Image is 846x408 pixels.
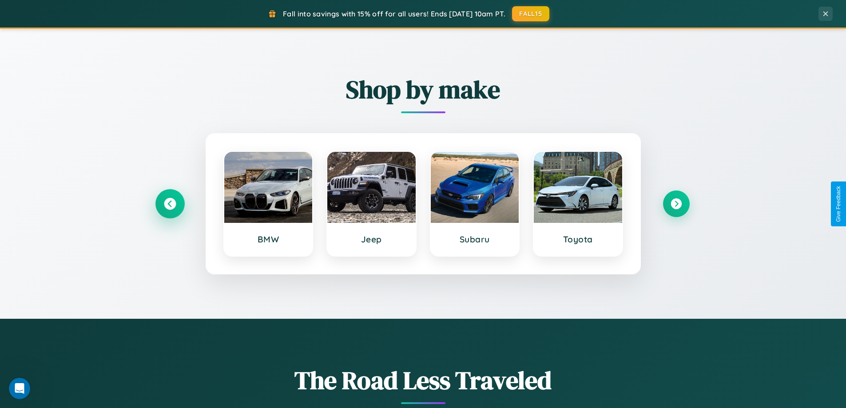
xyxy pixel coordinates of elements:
[283,9,505,18] span: Fall into savings with 15% off for all users! Ends [DATE] 10am PT.
[543,234,613,245] h3: Toyota
[9,378,30,399] iframe: Intercom live chat
[512,6,549,21] button: FALL15
[157,72,690,107] h2: Shop by make
[157,363,690,397] h1: The Road Less Traveled
[233,234,304,245] h3: BMW
[835,186,842,222] div: Give Feedback
[336,234,407,245] h3: Jeep
[440,234,510,245] h3: Subaru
